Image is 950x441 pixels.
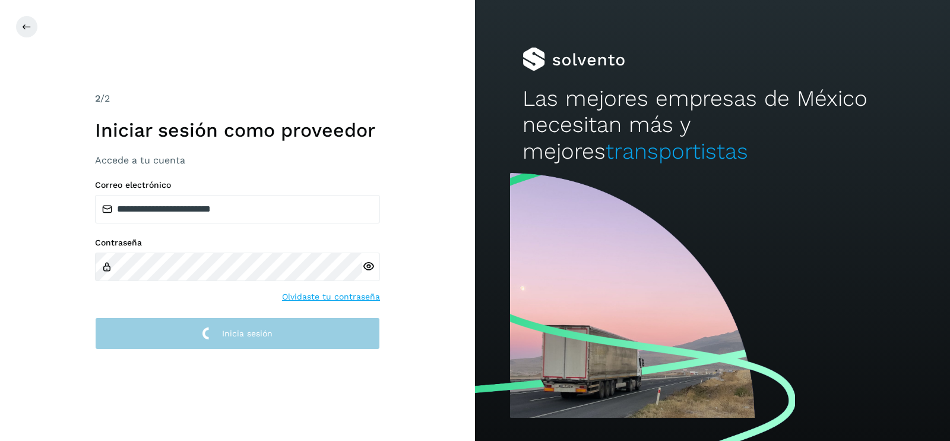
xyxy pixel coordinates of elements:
[95,119,380,141] h1: Iniciar sesión como proveedor
[95,93,100,104] span: 2
[222,329,273,338] span: Inicia sesión
[95,155,380,166] h3: Accede a tu cuenta
[95,238,380,248] label: Contraseña
[522,86,902,165] h2: Las mejores empresas de México necesitan más y mejores
[95,180,380,190] label: Correo electrónico
[95,92,380,106] div: /2
[95,317,380,350] button: Inicia sesión
[606,138,748,164] span: transportistas
[282,291,380,303] a: Olvidaste tu contraseña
